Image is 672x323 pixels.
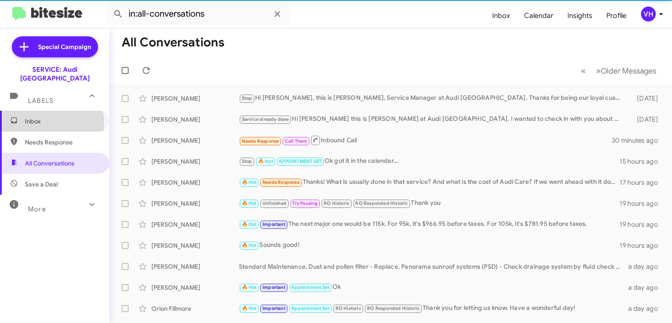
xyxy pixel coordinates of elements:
[242,200,257,206] span: 🔥 Hot
[626,283,665,292] div: a day ago
[262,284,285,290] span: Important
[38,42,91,51] span: Special Campaign
[612,136,665,145] div: 30 minutes ago
[151,241,239,250] div: [PERSON_NAME]
[28,205,46,213] span: More
[619,241,665,250] div: 19 hours ago
[262,179,300,185] span: Needs Response
[641,7,656,21] div: VH
[239,135,612,146] div: Inbound Call
[291,305,329,311] span: Appointment Set
[242,158,252,164] span: Stop
[242,242,257,248] span: 🔥 Hot
[626,115,665,124] div: [DATE]
[242,179,257,185] span: 🔥 Hot
[242,221,257,227] span: 🔥 Hot
[28,97,53,105] span: Labels
[25,117,99,126] span: Inbox
[242,138,279,144] span: Needs Response
[258,158,273,164] span: 🔥 Hot
[151,283,239,292] div: [PERSON_NAME]
[239,219,619,229] div: The next major one would be 115k. For 95k, it's $966.95 before taxes. For 105k, it's $781.95 befo...
[285,138,308,144] span: Call Them
[242,305,257,311] span: 🔥 Hot
[151,136,239,145] div: [PERSON_NAME]
[599,3,633,28] a: Profile
[239,177,619,187] div: Thanks! What is usually done in that service? And what is the cost of Audi Care? If we went ahead...
[262,221,285,227] span: Important
[151,157,239,166] div: [PERSON_NAME]
[25,180,58,189] span: Save a Deal
[626,304,665,313] div: a day ago
[619,157,665,166] div: 15 hours ago
[239,303,626,313] div: Thank you for letting us know. Have a wonderful day!
[12,36,98,57] a: Special Campaign
[619,220,665,229] div: 19 hours ago
[25,138,99,147] span: Needs Response
[239,198,619,208] div: Thank you
[262,305,285,311] span: Important
[324,200,350,206] span: RO Historic
[242,116,289,122] span: Service already done
[239,93,626,103] div: Hi [PERSON_NAME], this is [PERSON_NAME], Service Manager at Audi [GEOGRAPHIC_DATA]. Thanks for be...
[576,62,661,80] nav: Page navigation example
[560,3,599,28] a: Insights
[517,3,560,28] a: Calendar
[367,305,420,311] span: RO Responded Historic
[151,178,239,187] div: [PERSON_NAME]
[581,65,586,76] span: «
[106,4,290,25] input: Search
[619,199,665,208] div: 19 hours ago
[591,62,661,80] button: Next
[151,262,239,271] div: [PERSON_NAME]
[239,262,626,271] div: Standard Maintenance, Dust and pollen filter - Replace, Panorama sunroof systems (PSD) - Check dr...
[626,262,665,271] div: a day ago
[279,158,322,164] span: APPOINTMENT SET
[596,65,601,76] span: »
[151,199,239,208] div: [PERSON_NAME]
[151,304,239,313] div: Orion Fillmore
[242,284,257,290] span: 🔥 Hot
[336,305,361,311] span: RO Historic
[239,114,626,124] div: Hi [PERSON_NAME] this is [PERSON_NAME] at Audi [GEOGRAPHIC_DATA]. I wanted to check in with you a...
[576,62,591,80] button: Previous
[239,240,619,250] div: Sounds good!
[239,282,626,292] div: Ok
[242,95,252,101] span: Stop
[601,66,656,76] span: Older Messages
[239,156,619,166] div: Ok got it in the calendar...
[151,94,239,103] div: [PERSON_NAME]
[626,94,665,103] div: [DATE]
[122,35,224,49] h1: All Conversations
[151,115,239,124] div: [PERSON_NAME]
[485,3,517,28] a: Inbox
[262,200,287,206] span: Unfinished
[292,200,318,206] span: Try Pausing
[25,159,74,168] span: All Conversations
[633,7,662,21] button: VH
[291,284,329,290] span: Appointment Set
[151,220,239,229] div: [PERSON_NAME]
[619,178,665,187] div: 17 hours ago
[355,200,408,206] span: RO Responded Historic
